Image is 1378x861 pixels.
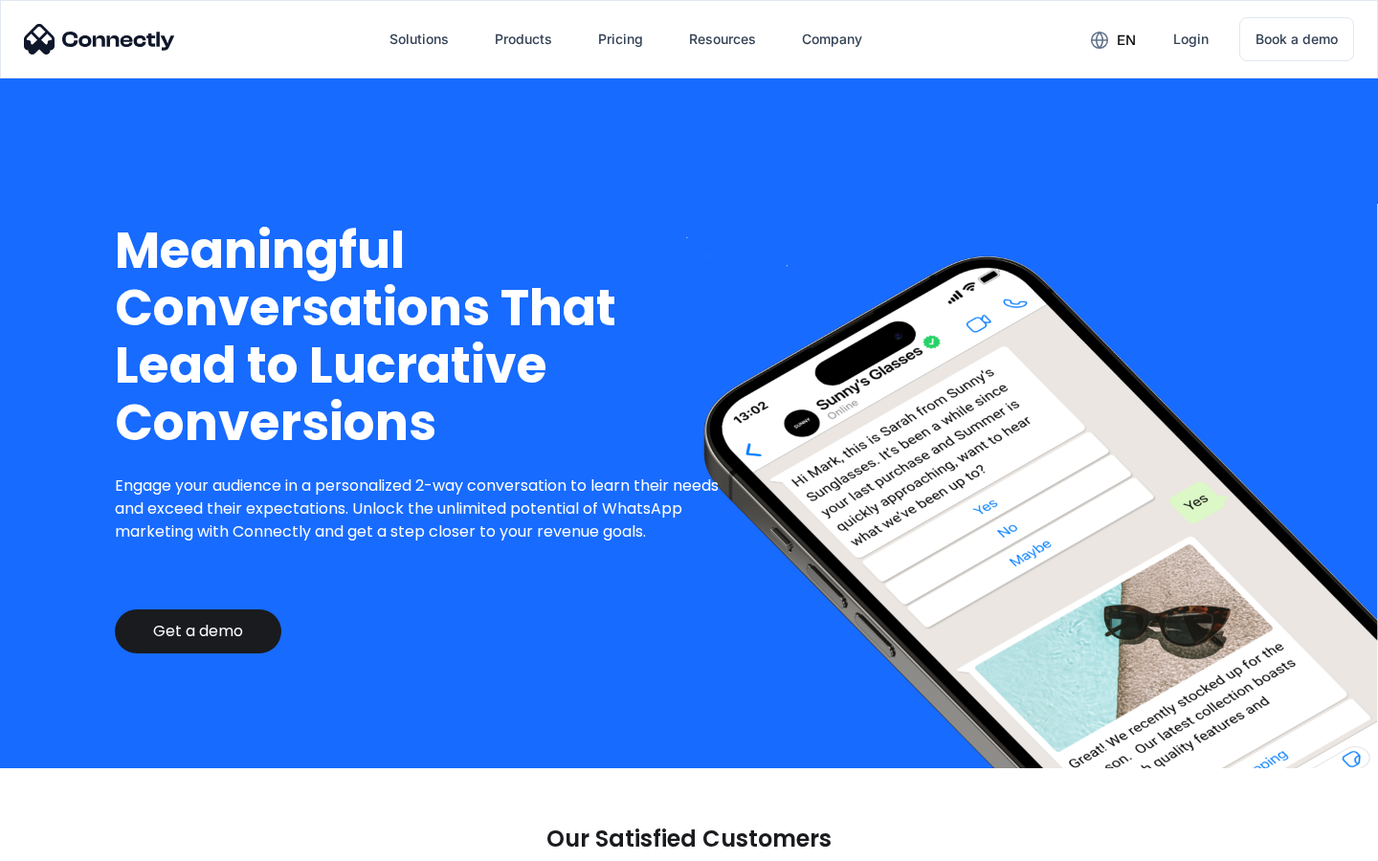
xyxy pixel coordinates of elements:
div: Solutions [389,26,449,53]
p: Engage your audience in a personalized 2-way conversation to learn their needs and exceed their e... [115,475,734,543]
h1: Meaningful Conversations That Lead to Lucrative Conversions [115,222,734,452]
div: Resources [689,26,756,53]
img: Connectly Logo [24,24,175,55]
div: Login [1173,26,1209,53]
div: Company [802,26,862,53]
div: Get a demo [153,622,243,641]
a: Get a demo [115,609,281,653]
div: Products [495,26,552,53]
aside: Language selected: English [19,828,115,854]
a: Book a demo [1239,17,1354,61]
a: Pricing [583,16,658,62]
p: Our Satisfied Customers [546,826,832,852]
div: Pricing [598,26,643,53]
a: Login [1158,16,1224,62]
div: en [1117,27,1136,54]
ul: Language list [38,828,115,854]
